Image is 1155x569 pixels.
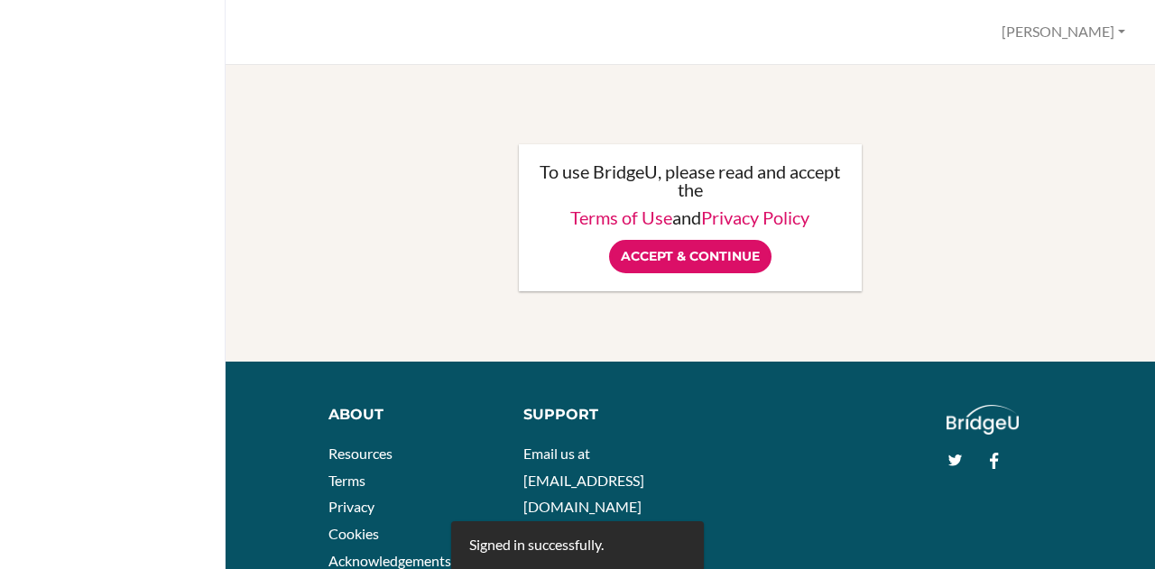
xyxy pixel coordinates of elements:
[993,15,1133,49] button: [PERSON_NAME]
[523,405,678,426] div: Support
[469,535,604,555] div: Signed in successfully.
[328,405,495,426] div: About
[328,498,374,515] a: Privacy
[328,472,365,489] a: Terms
[537,162,845,198] p: To use BridgeU, please read and accept the
[537,208,845,226] p: and
[328,445,393,462] a: Resources
[947,405,1020,435] img: logo_white@2x-f4f0deed5e89b7ecb1c2cc34c3e3d731f90f0f143d5ea2071677605dd97b5244.png
[609,240,772,273] input: Accept & Continue
[701,206,809,228] a: Privacy Policy
[523,445,644,515] a: Email us at [EMAIL_ADDRESS][DOMAIN_NAME]
[570,206,672,228] a: Terms of Use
